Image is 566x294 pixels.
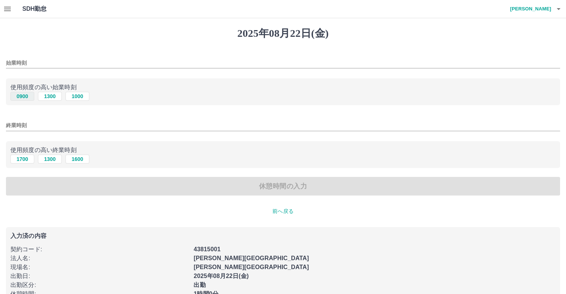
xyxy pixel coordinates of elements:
b: 43815001 [194,246,220,252]
p: 出勤区分 : [10,281,189,290]
button: 1300 [38,155,62,164]
p: 出勤日 : [10,272,189,281]
b: [PERSON_NAME][GEOGRAPHIC_DATA] [194,255,309,261]
b: [PERSON_NAME][GEOGRAPHIC_DATA] [194,264,309,270]
p: 法人名 : [10,254,189,263]
p: 入力済の内容 [10,233,556,239]
p: 使用頻度の高い終業時刻 [10,146,556,155]
button: 1700 [10,155,34,164]
p: 契約コード : [10,245,189,254]
button: 1300 [38,92,62,101]
button: 0900 [10,92,34,101]
p: 前へ戻る [6,207,560,215]
h1: 2025年08月22日(金) [6,27,560,40]
p: 使用頻度の高い始業時刻 [10,83,556,92]
p: 現場名 : [10,263,189,272]
b: 出勤 [194,282,205,288]
button: 1000 [65,92,89,101]
button: 1600 [65,155,89,164]
b: 2025年08月22日(金) [194,273,249,279]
